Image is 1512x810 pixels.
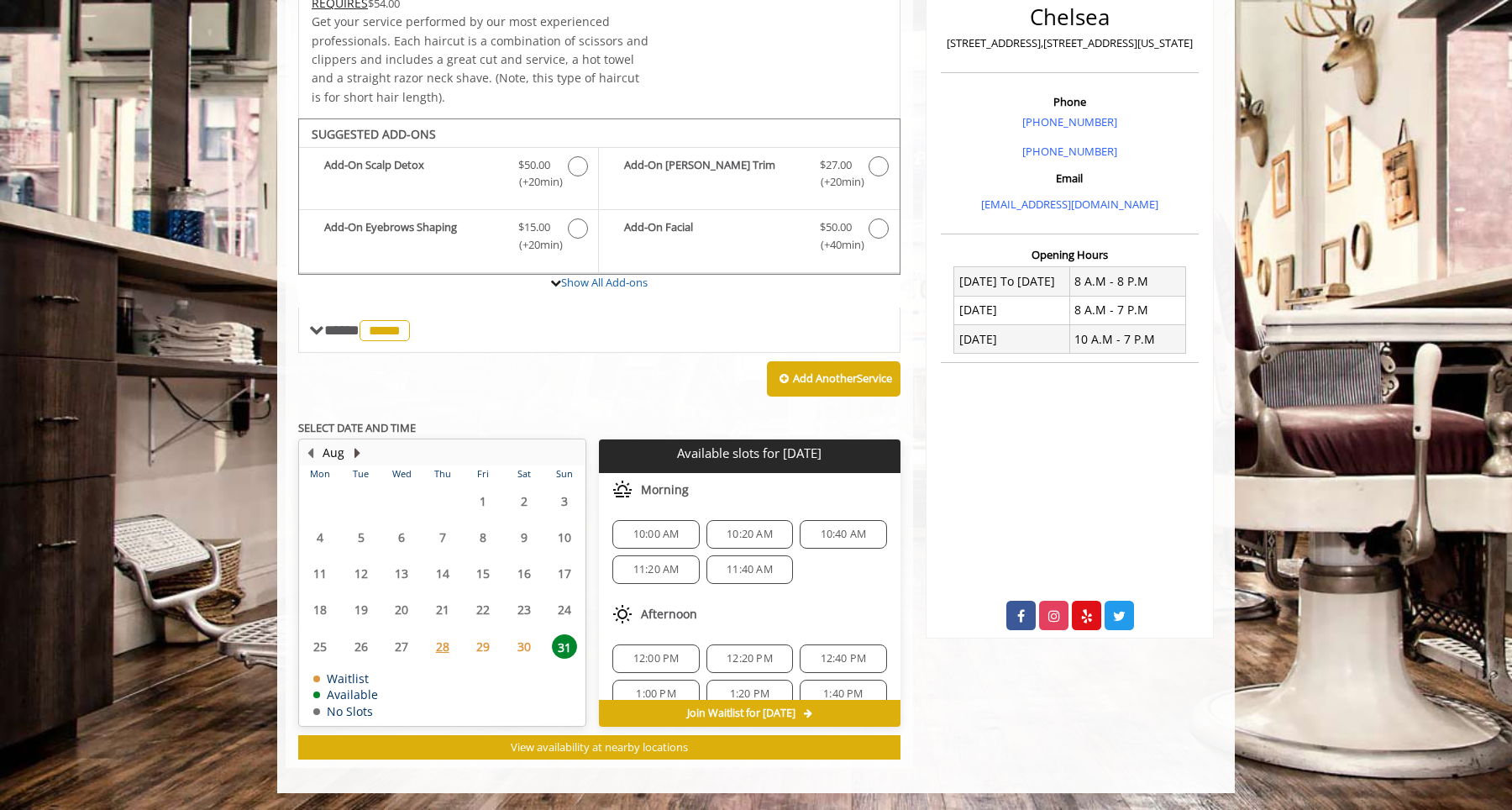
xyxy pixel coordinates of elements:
h3: Opening Hours [941,249,1199,260]
span: $15.00 [518,218,550,236]
button: Aug [323,444,344,462]
span: $50.00 [518,156,550,174]
td: Available [313,688,378,701]
span: Join Waitlist for [DATE] [687,707,795,720]
button: Add AnotherService [767,361,900,397]
div: 1:20 PM [706,680,793,708]
b: Add-On Facial [624,218,802,254]
button: View availability at nearby locations [298,735,900,760]
td: [DATE] To [DATE] [954,267,1070,296]
span: 12:00 PM [633,652,680,665]
span: $50.00 [820,218,852,236]
span: 10:20 AM [727,528,773,541]
button: Next Month [350,444,364,462]
span: Afternoon [641,607,697,621]
div: 12:40 PM [800,644,886,673]
span: 31 [552,634,577,659]
a: Show All Add-ons [561,275,648,290]
td: Select day30 [503,628,543,664]
h3: Email [945,172,1194,184]
label: Add-On Facial [607,218,890,258]
img: morning slots [612,480,633,500]
span: (+20min ) [811,173,860,191]
img: afternoon slots [612,604,633,624]
td: No Slots [313,705,378,718]
span: 12:40 PM [821,652,867,665]
td: 10 A.M - 7 P.M [1069,325,1185,354]
span: $27.00 [820,156,852,174]
label: Add-On Scalp Detox [307,156,590,196]
div: 11:20 AM [612,555,699,584]
td: 8 A.M - 8 P.M [1069,267,1185,296]
a: [EMAIL_ADDRESS][DOMAIN_NAME] [981,197,1158,212]
td: [DATE] [954,296,1070,324]
b: Add-On Eyebrows Shaping [324,218,501,254]
span: 28 [430,634,455,659]
th: Thu [422,465,462,482]
th: Tue [340,465,381,482]
button: Previous Month [303,444,317,462]
span: 10:00 AM [633,528,680,541]
div: 11:40 AM [706,555,793,584]
span: View availability at nearby locations [511,739,688,755]
td: Select day31 [544,628,585,664]
b: Add-On Scalp Detox [324,156,501,192]
th: Wed [381,465,422,482]
div: 12:00 PM [612,644,699,673]
td: Select day29 [463,628,503,664]
b: SUGGESTED ADD-ONS [312,126,436,142]
span: 1:20 PM [730,687,769,701]
div: 1:40 PM [800,680,886,708]
b: Add-On [PERSON_NAME] Trim [624,156,802,192]
p: [STREET_ADDRESS],[STREET_ADDRESS][US_STATE] [945,34,1194,52]
td: 8 A.M - 7 P.M [1069,296,1185,324]
span: (+40min ) [811,236,860,254]
div: 10:20 AM [706,520,793,549]
div: 1:00 PM [612,680,699,708]
b: Add Another Service [793,371,892,386]
span: 1:40 PM [823,687,863,701]
span: 12:20 PM [727,652,773,665]
span: 11:20 AM [633,563,680,576]
span: 30 [512,634,537,659]
b: SELECT DATE AND TIME [298,420,416,435]
h2: Chelsea [945,5,1194,29]
h3: Phone [945,96,1194,108]
td: Select day28 [422,628,462,664]
a: [PHONE_NUMBER] [1022,144,1117,159]
span: (+20min ) [510,236,559,254]
th: Fri [463,465,503,482]
span: 10:40 AM [821,528,867,541]
th: Sun [544,465,585,482]
td: Waitlist [313,672,378,685]
span: Morning [641,483,689,497]
span: 29 [470,634,496,659]
span: 1:00 PM [636,687,675,701]
label: Add-On Beard Trim [607,156,890,196]
label: Add-On Eyebrows Shaping [307,218,590,258]
span: (+20min ) [510,173,559,191]
p: Available slots for [DATE] [606,446,893,460]
p: Get your service performed by our most experienced professionals. Each haircut is a combination o... [312,13,649,107]
th: Mon [300,465,340,482]
div: 10:00 AM [612,520,699,549]
th: Sat [503,465,543,482]
td: [DATE] [954,325,1070,354]
span: 11:40 AM [727,563,773,576]
div: 12:20 PM [706,644,793,673]
div: The Made Man Senior Barber Haircut Add-onS [298,118,900,275]
div: 10:40 AM [800,520,886,549]
a: [PHONE_NUMBER] [1022,114,1117,129]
